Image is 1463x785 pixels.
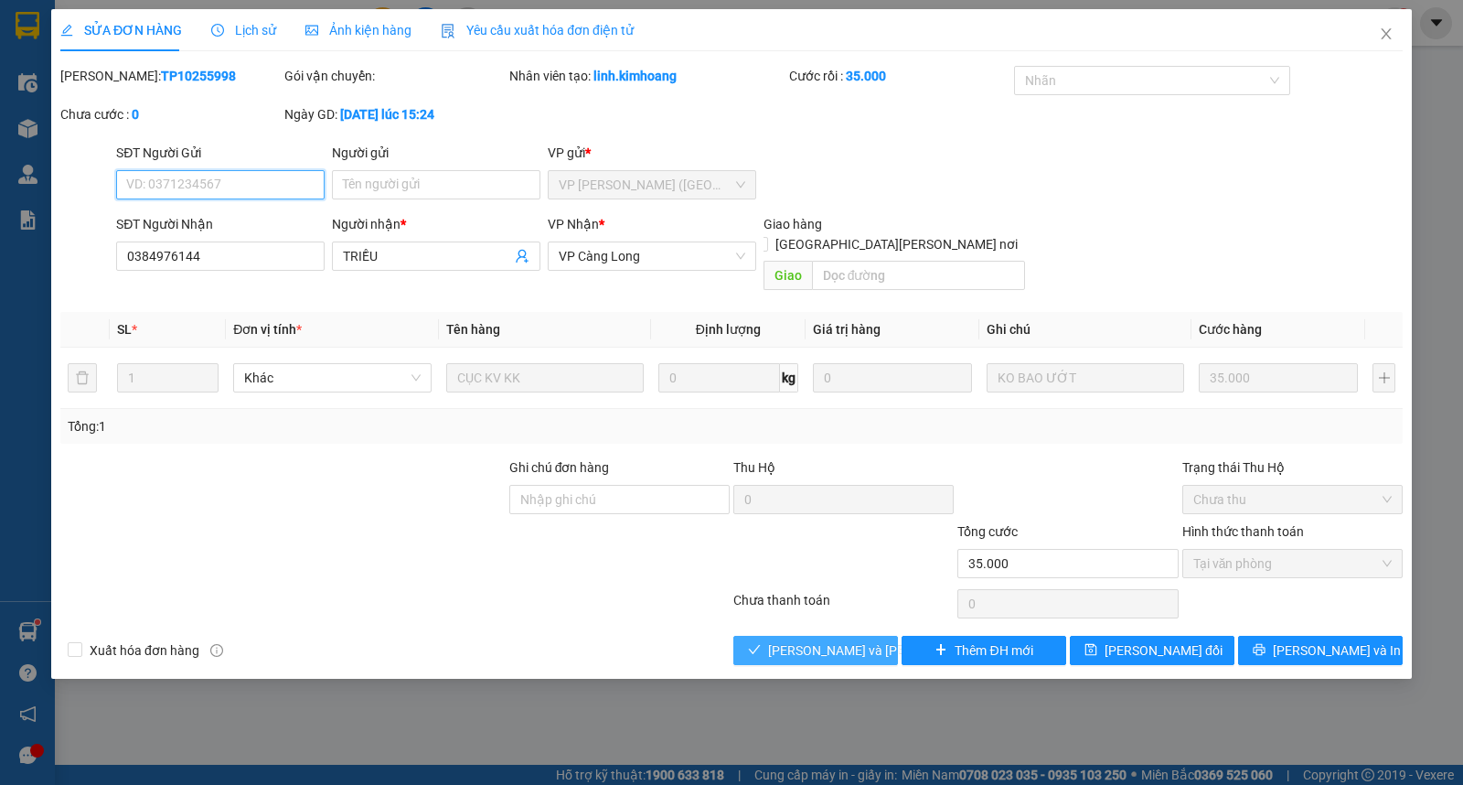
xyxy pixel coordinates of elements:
span: 0938647922 - [7,99,171,116]
label: Ghi chú đơn hàng [509,460,610,475]
span: VP Càng Long [559,242,745,270]
span: Yêu cầu xuất hóa đơn điện tử [441,23,634,38]
button: printer[PERSON_NAME] và In [1238,636,1403,665]
b: 35.000 [846,69,886,83]
span: VP Trần Phú (Hàng) [559,171,745,199]
span: Thêm ĐH mới [955,640,1032,661]
div: Chưa thanh toán [731,590,956,622]
span: user-add [515,249,529,263]
div: VP gửi [548,143,756,163]
button: save[PERSON_NAME] đổi [1070,636,1234,665]
input: Ghi chú đơn hàng [509,485,730,514]
img: icon [441,24,455,38]
span: printer [1253,643,1265,658]
span: [PERSON_NAME] và In [1273,640,1401,661]
span: thiên nhiên [98,99,171,116]
div: Chưa cước : [60,104,281,124]
button: plusThêm ĐH mới [902,636,1066,665]
b: [DATE] lúc 15:24 [340,107,434,122]
div: Trạng thái Thu Hộ [1182,457,1403,478]
div: Người nhận [332,214,540,234]
p: GỬI: [7,36,267,53]
button: plus [1372,363,1395,392]
b: linh.kimhoang [593,69,677,83]
span: edit [60,24,73,37]
input: 0 [813,363,972,392]
input: Ghi Chú [987,363,1184,392]
span: info-circle [210,644,223,657]
div: Gói vận chuyển: [284,66,505,86]
div: Người gửi [332,143,540,163]
span: check [748,643,761,658]
span: Giá trị hàng [813,322,881,337]
span: Thu Hộ [733,460,775,475]
span: Định lượng [696,322,761,337]
span: plus [934,643,947,658]
div: Nhân viên tạo: [509,66,786,86]
div: SĐT Người Nhận [116,214,325,234]
span: VP Nhận [548,217,599,231]
div: SĐT Người Gửi [116,143,325,163]
span: [PERSON_NAME] đổi [1105,640,1223,661]
span: Tên hàng [446,322,500,337]
input: VD: Bàn, Ghế [446,363,644,392]
span: close [1379,27,1394,41]
label: Hình thức thanh toán [1182,524,1304,539]
span: VP Càng Long - [37,36,138,53]
span: GIAO: [7,119,44,136]
div: [PERSON_NAME]: [60,66,281,86]
span: Giao [764,261,812,290]
span: kg [780,363,798,392]
span: save [1084,643,1097,658]
div: Cước rồi : [789,66,1009,86]
input: 0 [1199,363,1358,392]
span: SL [117,322,132,337]
b: 0 [132,107,139,122]
div: Tổng: 1 [68,416,566,436]
span: VP [PERSON_NAME] ([GEOGRAPHIC_DATA]) [7,61,184,96]
span: Khác [244,364,420,392]
strong: BIÊN NHẬN GỬI HÀNG [61,10,212,27]
span: [PERSON_NAME] và [PERSON_NAME] hàng [768,640,1015,661]
button: delete [68,363,97,392]
p: NHẬN: [7,61,267,96]
div: Ngày GD: [284,104,505,124]
span: Đơn vị tính [233,322,302,337]
span: Tại văn phòng [1193,550,1392,577]
th: Ghi chú [979,312,1191,348]
span: [GEOGRAPHIC_DATA][PERSON_NAME] nơi [768,234,1025,254]
b: TP10255998 [161,69,236,83]
span: Ảnh kiện hàng [305,23,411,38]
span: Tổng cước [957,524,1018,539]
span: Cước hàng [1199,322,1262,337]
span: Chưa thu [1193,486,1392,513]
span: Giao hàng [764,217,822,231]
span: Xuất hóa đơn hàng [82,640,207,661]
input: Dọc đường [812,261,1026,290]
button: Close [1361,9,1412,60]
span: picture [305,24,318,37]
span: SỬA ĐƠN HÀNG [60,23,182,38]
span: clock-circle [211,24,224,37]
button: check[PERSON_NAME] và [PERSON_NAME] hàng [733,636,898,665]
span: Lịch sử [211,23,276,38]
